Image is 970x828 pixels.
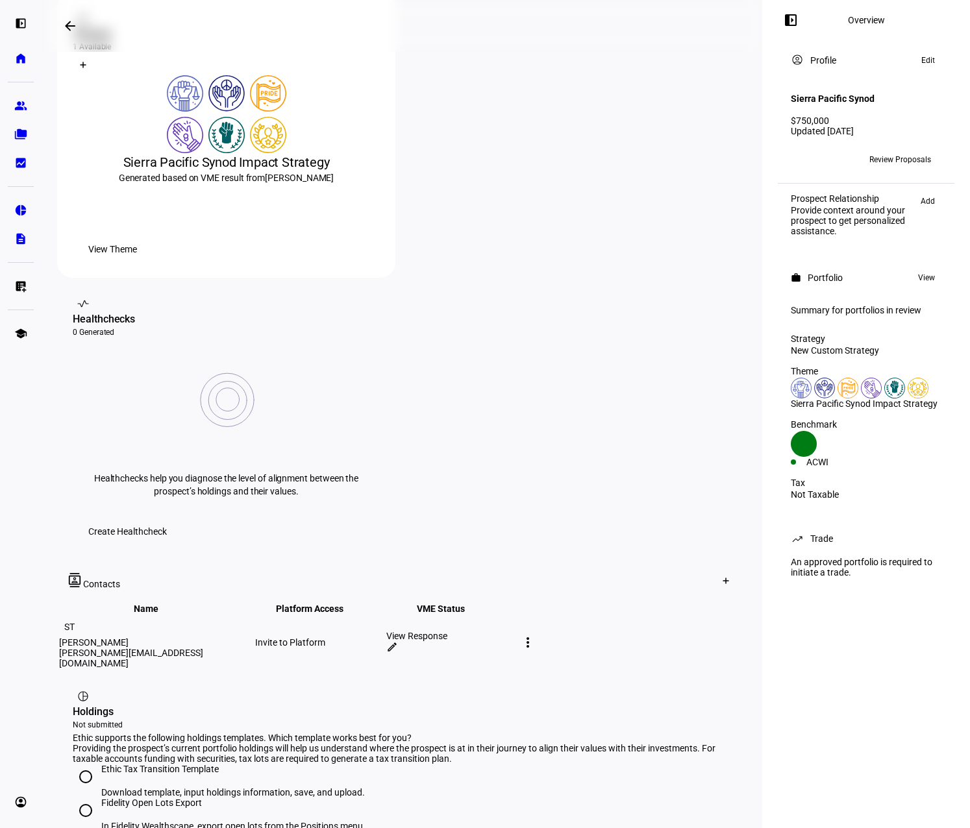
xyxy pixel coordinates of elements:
[208,117,245,153] img: racialJustice.colored.svg
[791,334,941,344] div: Strategy
[417,603,484,614] span: VME Status
[791,273,801,283] mat-icon: work
[912,270,941,286] button: View
[8,121,34,147] a: folder_copy
[791,205,914,236] div: Provide context around your prospect to get personalized assistance.
[810,55,836,66] div: Profile
[88,518,167,544] span: Create Healthcheck
[791,193,914,204] div: Prospect Relationship
[8,150,34,176] a: bid_landscape
[810,533,833,544] div: Trade
[14,280,27,293] eth-mat-symbol: list_alt_add
[791,305,941,315] div: Summary for portfolios in review
[77,690,90,703] mat-icon: pie_chart
[791,116,941,126] div: $750,000
[134,603,178,614] span: Name
[73,733,731,743] div: Ethic supports the following holdings templates. Which template works best for you?
[791,93,875,104] h4: Sierra Pacific Synod
[73,236,153,262] button: View Theme
[814,378,835,398] img: humanRights.colored.svg
[908,378,928,398] img: corporateEthics.custom.svg
[791,398,941,409] div: Sierra Pacific Synod Impact Strategy
[795,155,808,164] span: MN
[14,52,27,65] eth-mat-symbol: home
[8,226,34,252] a: description
[783,552,949,583] div: An approved portfolio is required to initiate a trade.
[921,193,935,209] span: Add
[59,648,253,668] div: [PERSON_NAME][EMAIL_ADDRESS][DOMAIN_NAME]
[791,419,941,430] div: Benchmark
[806,457,866,467] div: ACWI
[73,153,380,171] div: Sierra Pacific Synod Impact Strategy
[869,149,931,170] span: Review Proposals
[59,637,253,648] div: [PERSON_NAME]
[783,12,799,28] mat-icon: left_panel_open
[791,270,941,286] eth-panel-overview-card-header: Portfolio
[14,204,27,217] eth-mat-symbol: pie_chart
[77,297,90,310] mat-icon: vital_signs
[918,270,935,286] span: View
[208,75,245,112] img: humanRights.colored.svg
[884,378,905,398] img: racialJustice.colored.svg
[167,75,203,112] img: democracy.colored.svg
[859,149,941,170] button: Review Proposals
[276,603,363,614] span: Platform Access
[791,478,941,488] div: Tax
[791,531,941,546] eth-panel-overview-card-header: Trade
[386,641,398,653] mat-icon: edit
[921,53,935,68] span: Edit
[83,579,120,589] span: Contacts
[791,126,941,136] div: Updated [DATE]
[73,720,731,730] div: Not submitted
[255,637,384,648] div: Invite to Platform
[791,532,804,545] mat-icon: trending_up
[73,327,380,337] div: 0 Generated
[73,743,731,764] div: Providing the prospect’s current portfolio holdings will help us understand where the prospect is...
[791,53,941,68] eth-panel-overview-card-header: Profile
[101,764,365,774] div: Ethic Tax Transition Template
[59,616,80,637] div: ST
[14,128,27,141] eth-mat-symbol: folder_copy
[101,798,366,808] div: Fidelity Open Lots Export
[250,117,286,153] img: corporateEthics.custom.svg
[8,197,34,223] a: pie_chart
[62,18,78,34] mat-icon: arrow_backwards
[8,93,34,119] a: group
[14,17,27,30] eth-mat-symbol: left_panel_open
[250,75,286,112] img: lgbtqJustice.colored.svg
[167,117,203,153] img: poverty.colored.svg
[101,787,365,798] div: Download template, input holdings information, save, and upload.
[791,489,941,500] div: Not Taxable
[838,378,858,398] img: lgbtqJustice.colored.svg
[791,53,804,66] mat-icon: account_circle
[73,311,380,327] div: Healthchecks
[14,327,27,340] eth-mat-symbol: school
[93,472,359,498] p: Healthchecks help you diagnose the level of alignment between the prospect’s holdings and their v...
[73,518,182,544] button: Create Healthcheck
[68,573,83,587] mat-icon: contacts
[265,173,334,183] span: [PERSON_NAME]
[14,99,27,112] eth-mat-symbol: group
[791,345,941,356] div: New Custom Strategy
[14,796,27,809] eth-mat-symbol: account_circle
[915,53,941,68] button: Edit
[808,273,843,283] div: Portfolio
[73,704,731,720] div: Holdings
[8,45,34,71] a: home
[914,193,941,209] button: Add
[73,171,380,184] div: Generated based on VME result from
[861,378,882,398] img: poverty.colored.svg
[520,635,536,650] mat-icon: more_vert
[386,631,515,641] div: View Response
[14,156,27,169] eth-mat-symbol: bid_landscape
[791,378,812,398] img: democracy.colored.svg
[848,15,885,25] div: Overview
[88,236,137,262] span: View Theme
[14,232,27,245] eth-mat-symbol: description
[791,366,941,376] div: Theme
